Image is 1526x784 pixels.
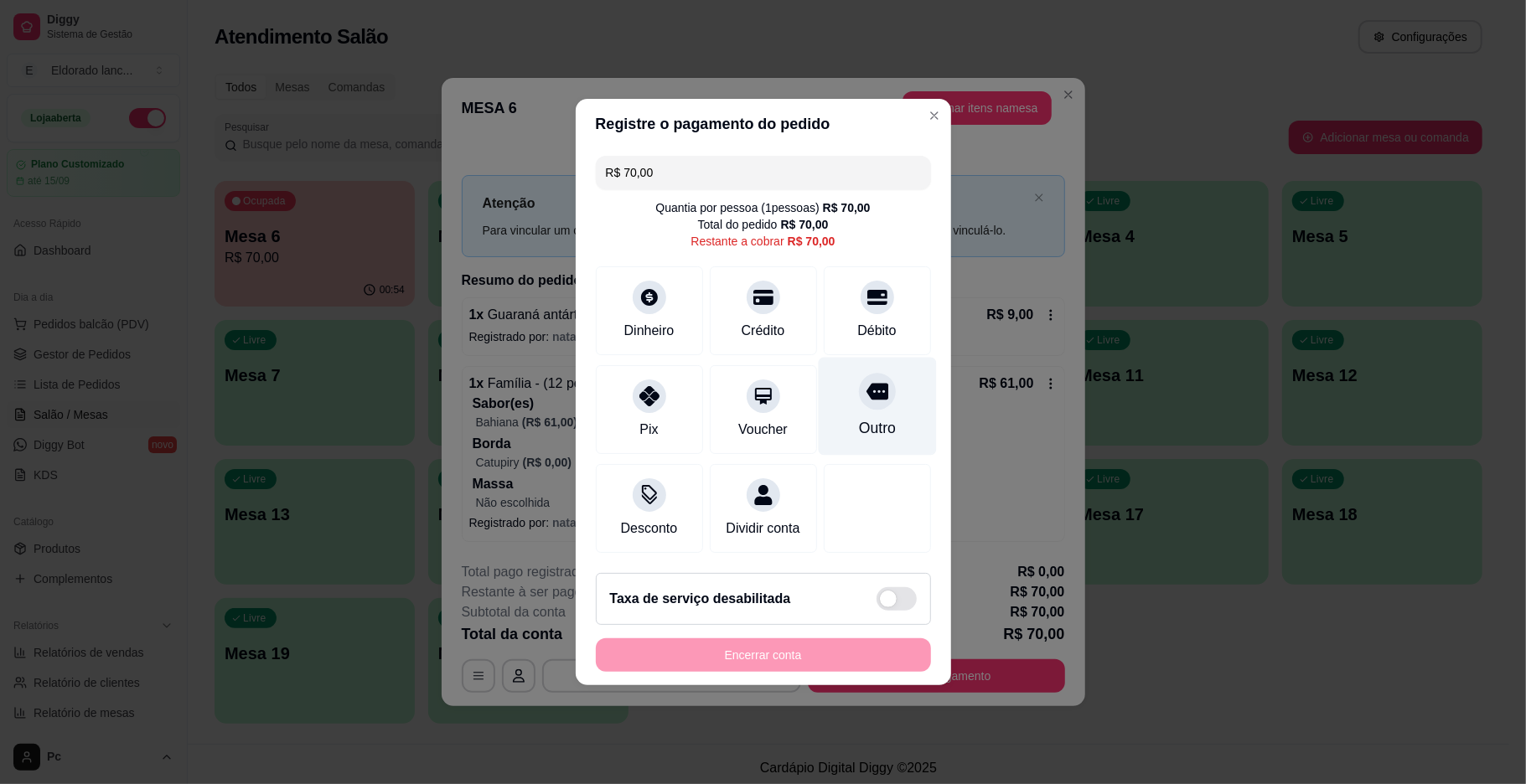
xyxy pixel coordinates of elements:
[858,417,895,439] div: Outro
[742,321,785,341] div: Crédito
[655,199,870,216] div: Quantia por pessoa ( 1 pessoas)
[921,102,948,129] button: Close
[788,233,835,250] div: R$ 70,00
[691,233,835,250] div: Restante a cobrar
[606,156,921,189] input: Ex.: hambúrguer de cordeiro
[621,518,678,539] div: Desconto
[639,420,658,440] div: Pix
[738,420,788,440] div: Voucher
[823,199,871,216] div: R$ 70,00
[857,321,896,341] div: Débito
[576,99,951,149] header: Registre o pagamento do pedido
[698,216,829,233] div: Total do pedido
[610,589,791,609] h2: Taxa de serviço desabilitada
[624,321,675,341] div: Dinheiro
[726,518,799,539] div: Dividir conta
[781,216,829,233] div: R$ 70,00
